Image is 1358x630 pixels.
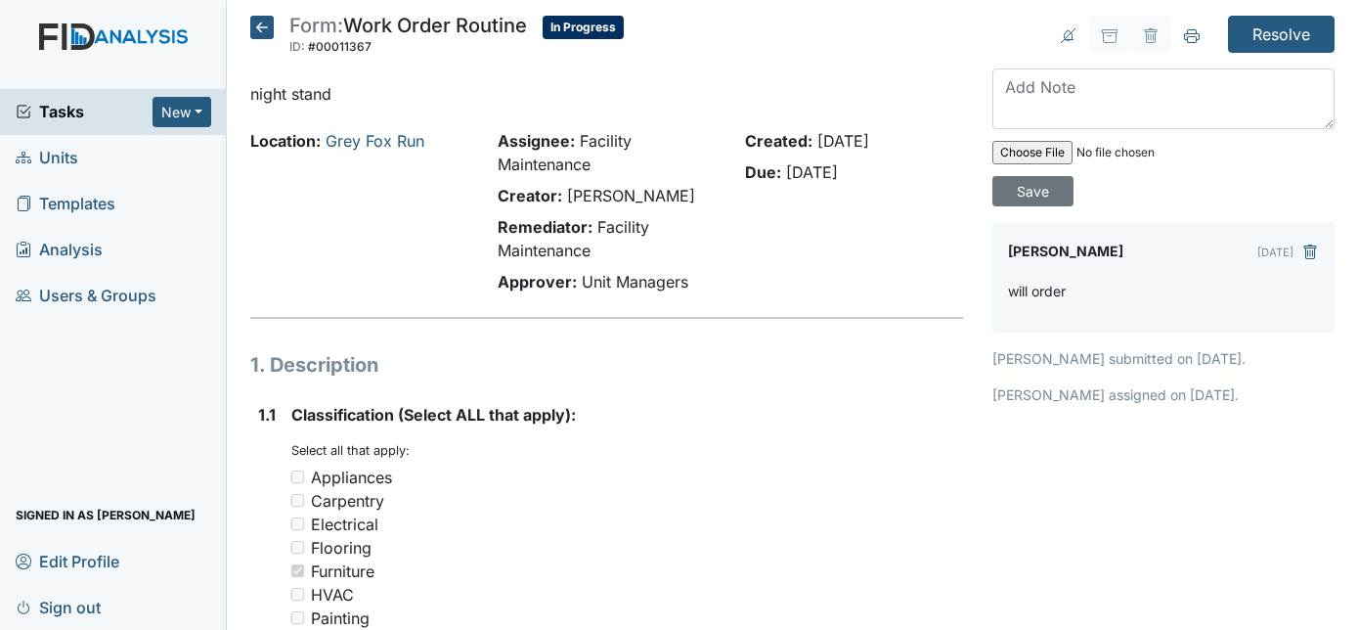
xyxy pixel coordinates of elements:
input: Furniture [291,564,304,577]
span: #00011367 [308,39,372,54]
strong: Creator: [498,186,562,205]
span: Form: [289,14,343,37]
span: Sign out [16,592,101,622]
span: Templates [16,189,115,219]
strong: Location: [250,131,321,151]
span: Classification (Select ALL that apply): [291,405,576,425]
span: [DATE] [817,131,869,151]
a: Grey Fox Run [326,131,424,151]
input: Resolve [1228,16,1335,53]
div: Carpentry [311,489,384,513]
label: 1.1 [258,403,276,427]
input: HVAC [291,588,304,601]
span: ID: [289,39,305,54]
input: Save [992,176,1073,206]
div: Appliances [311,466,392,489]
div: Work Order Routine [289,16,527,59]
button: New [153,97,211,127]
small: Select all that apply: [291,443,410,458]
span: Signed in as [PERSON_NAME] [16,500,196,530]
p: [PERSON_NAME] submitted on [DATE]. [992,348,1335,369]
div: Flooring [311,536,372,560]
small: [DATE] [1257,246,1293,259]
p: will order [1008,281,1066,301]
input: Painting [291,611,304,624]
strong: Created: [745,131,812,151]
p: [PERSON_NAME] assigned on [DATE]. [992,384,1335,405]
input: Carpentry [291,494,304,507]
span: Edit Profile [16,546,119,576]
span: [DATE] [786,162,838,182]
strong: Remediator: [498,217,592,237]
strong: Assignee: [498,131,575,151]
strong: Due: [745,162,781,182]
span: Users & Groups [16,281,156,311]
p: night stand [250,82,964,106]
a: Tasks [16,100,153,123]
div: Furniture [311,560,374,583]
span: In Progress [543,16,624,39]
input: Flooring [291,541,304,554]
input: Electrical [291,517,304,530]
span: Analysis [16,235,103,265]
span: Unit Managers [582,272,688,292]
h1: 1. Description [250,350,964,380]
div: Electrical [311,513,378,536]
div: HVAC [311,583,354,607]
div: Painting [311,607,370,630]
span: Units [16,143,78,173]
input: Appliances [291,471,304,483]
span: [PERSON_NAME] [567,186,695,205]
strong: Approver: [498,272,577,292]
label: [PERSON_NAME] [1008,238,1123,265]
